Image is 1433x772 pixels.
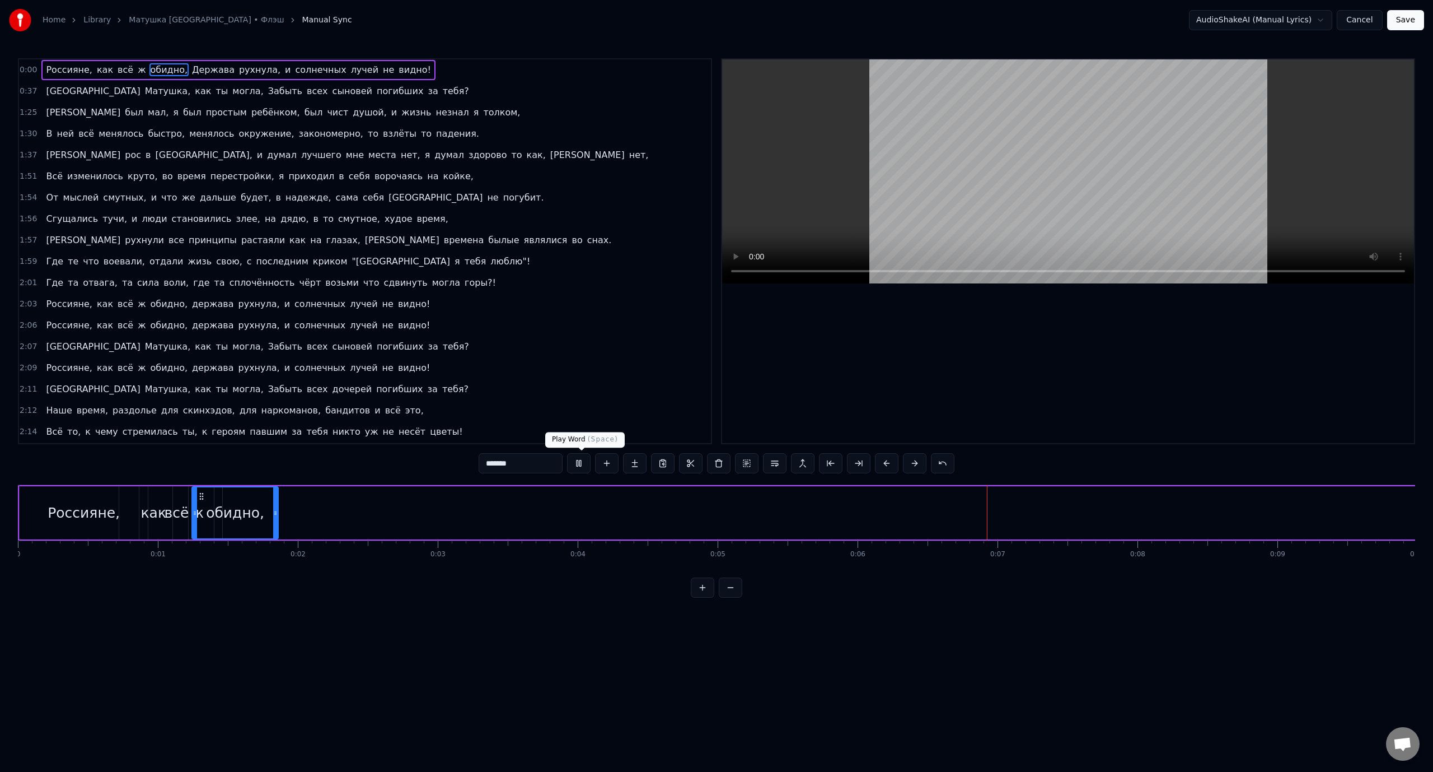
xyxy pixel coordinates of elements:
[45,276,64,289] span: Где
[149,63,189,76] span: обидно,
[20,299,37,310] span: 2:03
[293,361,346,374] span: солнечных
[43,15,65,26] a: Home
[144,148,152,161] span: в
[502,191,545,204] span: погубит.
[96,361,114,374] span: как
[442,340,470,353] span: тебя?
[303,106,324,119] span: был
[472,106,480,119] span: я
[45,425,64,438] span: Всё
[381,297,395,310] span: не
[549,148,626,161] span: [PERSON_NAME]
[442,85,470,97] span: тебя?
[144,340,192,353] span: Матушка,
[76,404,109,417] span: время,
[20,192,37,203] span: 1:54
[324,404,371,417] span: бандитов
[164,503,189,524] div: всё
[20,86,37,97] span: 0:37
[710,550,725,559] div: 0:05
[298,127,364,140] span: закономерно,
[1270,550,1285,559] div: 0:09
[382,63,395,76] span: не
[96,63,114,76] span: как
[420,127,433,140] span: то
[294,63,348,76] span: солнечных
[350,63,380,76] span: лучей
[442,170,474,183] span: койке,
[45,383,141,396] span: [GEOGRAPHIC_DATA]
[172,106,180,119] span: я
[191,63,236,76] span: Держава
[137,63,147,76] span: ж
[137,297,147,310] span: ж
[404,404,425,417] span: это,
[367,127,380,140] span: то
[20,341,37,352] span: 2:07
[45,404,73,417] span: Наше
[237,297,281,310] span: рухнула,
[45,319,93,332] span: Россияне,
[102,191,147,204] span: смутных,
[45,255,64,268] span: Где
[67,276,79,289] span: та
[148,255,185,268] span: отдали
[237,127,295,140] span: окружение,
[20,235,37,246] span: 1:57
[850,550,865,559] div: 0:06
[255,255,310,268] span: последним
[300,148,343,161] span: лучшего
[382,276,428,289] span: сдвинуть
[345,148,365,161] span: мне
[20,107,37,118] span: 1:25
[350,255,451,268] span: "[GEOGRAPHIC_DATA]
[171,212,233,225] span: становились
[147,127,186,140] span: быстро,
[489,255,531,268] span: люблю"!
[441,383,470,396] span: тебя?
[1387,10,1424,30] button: Save
[161,170,174,183] span: во
[267,383,303,396] span: Забыть
[82,255,100,268] span: что
[205,106,248,119] span: простым
[137,319,147,332] span: ж
[586,234,613,247] span: снах.
[214,383,229,396] span: ты
[264,212,277,225] span: на
[284,63,292,76] span: и
[191,297,235,310] span: держава
[306,340,329,353] span: всех
[246,255,253,268] span: с
[305,425,329,438] span: тебя
[283,297,291,310] span: и
[111,404,158,417] span: раздолье
[97,127,144,140] span: менялось
[20,405,37,416] span: 2:12
[381,361,395,374] span: не
[141,212,168,225] span: люди
[116,319,134,332] span: всё
[397,361,432,374] span: видно!
[588,435,618,443] span: ( Space )
[45,297,93,310] span: Россияне,
[237,361,281,374] span: рухнула,
[293,319,346,332] span: солнечных
[331,340,373,353] span: сыновей
[20,277,37,289] span: 2:01
[349,297,378,310] span: лучей
[192,276,210,289] span: где
[167,234,185,247] span: все
[424,148,432,161] span: я
[293,297,346,310] span: солнечных
[77,127,95,140] span: всё
[20,362,37,374] span: 2:09
[324,276,360,289] span: возьми
[67,255,79,268] span: те
[182,106,203,119] span: был
[136,276,160,289] span: сила
[20,128,37,139] span: 1:30
[231,340,264,353] span: могла,
[102,255,146,268] span: воевали,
